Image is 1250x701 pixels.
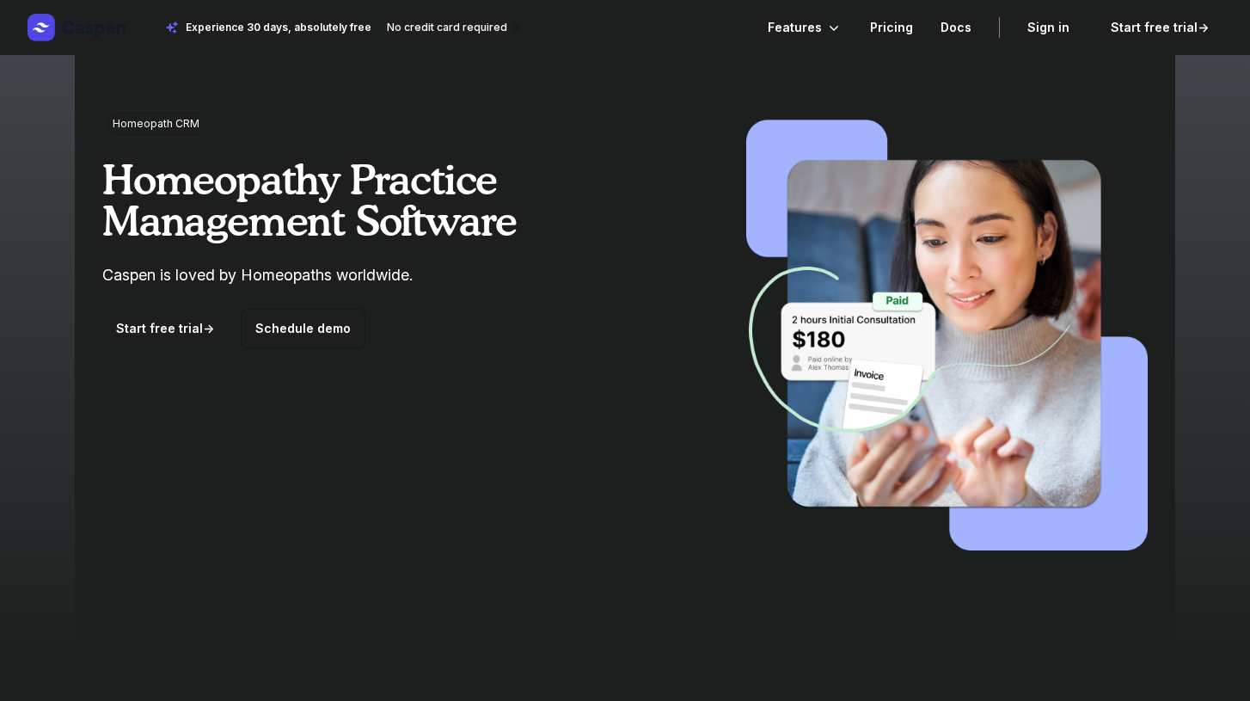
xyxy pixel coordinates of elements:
h1: Homeopathy Practice Management Software [102,158,719,241]
span: Start free trial [1111,19,1209,36]
span: Experience 30 days, absolutely free [186,21,371,34]
a: Start free trial [102,310,228,347]
span: → [1198,20,1209,34]
button: Features [768,17,843,38]
a: Schedule demo [242,310,365,347]
a: Sign in [1027,17,1069,38]
span: Homeopath CRM [102,110,210,138]
a: Experience 30 days, absolutely freeNo credit card required [155,14,529,41]
a: Pricing [870,17,913,38]
a: Start free trial [1097,10,1222,45]
img: homeopath.png [746,110,1148,556]
span: Features [768,17,822,38]
a: Docs [941,17,971,38]
span: Schedule demo [255,321,351,335]
span: → [203,321,214,335]
p: Caspen is loved by Homeopaths worldwide. [102,261,719,289]
span: No credit card required [387,21,507,34]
